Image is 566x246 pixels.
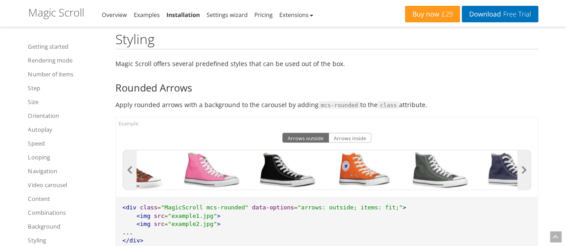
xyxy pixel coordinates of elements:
span: <div [123,204,136,210]
a: Video carousel [28,179,104,190]
a: Pricing [254,11,272,19]
span: data-options [252,204,294,210]
h2: Styling [115,31,538,49]
span: > [217,220,221,227]
p: Magic Scroll offers several predefined styles that can be used out of the box. [115,58,538,68]
h1: Magic Scroll [28,7,84,18]
a: Getting started [28,41,104,52]
a: Step [28,83,104,93]
span: src [154,212,164,219]
a: Rendering mode [28,55,104,66]
a: Number of items [28,69,104,79]
a: Background [28,221,104,232]
a: Size [28,96,104,107]
span: = [294,204,298,210]
span: "MagicScroll mcs-rounded" [161,204,249,210]
span: ... [123,229,133,235]
span: = [157,204,161,210]
a: Settings wizard [207,11,248,19]
a: Orientation [28,110,104,121]
span: Free Trial [501,11,531,18]
span: £29 [439,11,453,18]
a: Content [28,193,104,204]
button: Arrows outside [282,133,329,142]
a: Extensions [279,11,313,19]
a: Buy now£29 [405,6,460,22]
a: DownloadFree Trial [462,6,538,22]
span: src [154,220,164,227]
span: > [403,204,406,210]
a: Looping [28,152,104,163]
a: Navigation [28,166,104,176]
span: class [140,204,157,210]
a: Styling [28,235,104,246]
span: "arrows: outside; items: fit;" [298,204,403,210]
a: Autoplay [28,124,104,135]
a: Overview [102,11,127,19]
h3: Rounded Arrows [115,82,538,92]
span: > [217,212,221,219]
span: "example2.jpg" [168,220,217,227]
code: mcs-rounded [319,101,360,109]
span: <img [136,220,150,227]
span: = [164,212,168,219]
a: Examples [134,11,160,19]
span: </div> [123,237,144,243]
a: Installation [166,11,200,19]
code: class [378,101,399,109]
a: Combinations [28,207,104,218]
button: Arrows inside [328,133,371,142]
a: Speed [28,138,104,149]
p: Apply rounded arrows with a background to the carousel by adding to the attribute. [115,99,538,110]
span: <img [136,212,150,219]
span: = [164,220,168,227]
span: "example1.jpg" [168,212,217,219]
